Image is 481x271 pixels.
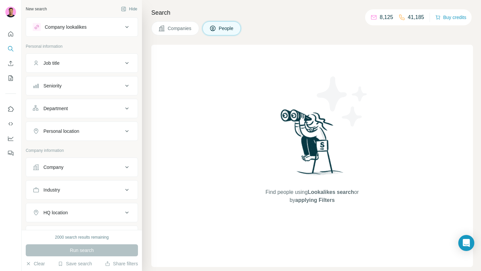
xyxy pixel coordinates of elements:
div: HQ location [43,209,68,216]
button: HQ location [26,205,138,221]
button: Hide [116,4,142,14]
span: Companies [168,25,192,32]
img: Surfe Illustration - Stars [312,71,372,131]
h4: Search [151,8,473,17]
button: Job title [26,55,138,71]
p: Company information [26,148,138,154]
button: Personal location [26,123,138,139]
div: Personal location [43,128,79,134]
button: My lists [5,72,16,84]
img: Avatar [5,7,16,17]
span: applying Filters [295,197,335,203]
button: Use Surfe on LinkedIn [5,103,16,115]
button: Department [26,100,138,116]
button: Buy credits [435,13,466,22]
div: 2000 search results remaining [55,234,109,240]
div: Company lookalikes [45,24,87,30]
button: Use Surfe API [5,118,16,130]
button: Enrich CSV [5,57,16,69]
div: New search [26,6,47,12]
button: Industry [26,182,138,198]
button: Seniority [26,78,138,94]
button: Search [5,43,16,55]
div: Open Intercom Messenger [458,235,474,251]
button: Annual revenue ($) [26,227,138,243]
div: Company [43,164,63,171]
img: Surfe Illustration - Woman searching with binoculars [278,107,347,182]
button: Share filters [105,260,138,267]
div: Job title [43,60,59,66]
button: Quick start [5,28,16,40]
button: Company [26,159,138,175]
p: Personal information [26,43,138,49]
button: Dashboard [5,132,16,145]
p: 41,185 [408,13,424,21]
span: People [219,25,234,32]
button: Save search [58,260,92,267]
span: Lookalikes search [308,189,354,195]
button: Feedback [5,147,16,159]
button: Clear [26,260,45,267]
div: Seniority [43,82,61,89]
span: Find people using or by [259,188,365,204]
div: Department [43,105,68,112]
button: Company lookalikes [26,19,138,35]
div: Industry [43,187,60,193]
p: 8,125 [380,13,393,21]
